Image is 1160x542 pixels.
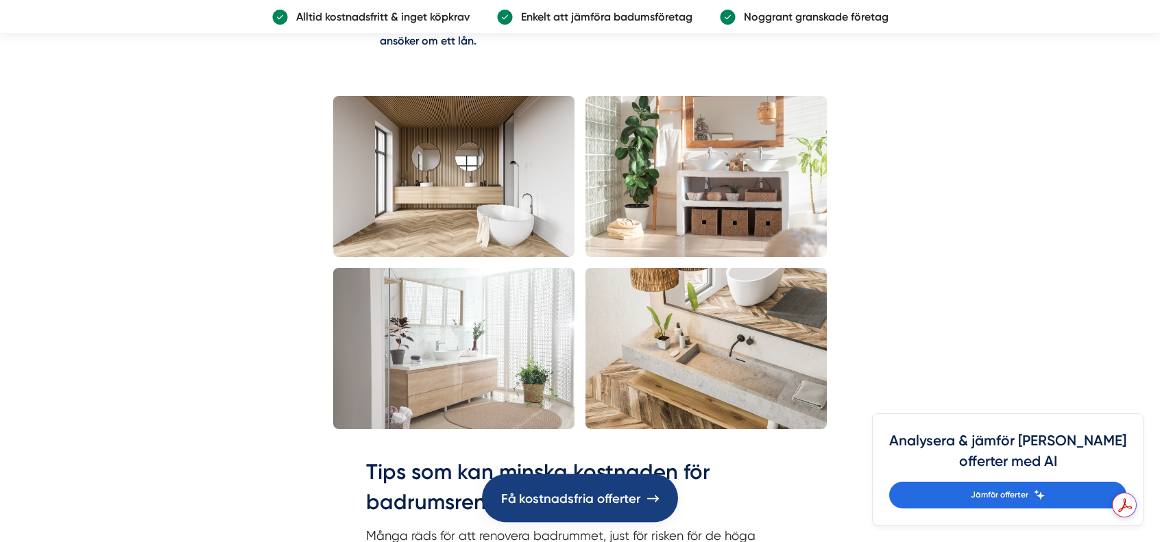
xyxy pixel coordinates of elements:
[513,8,692,25] p: Enkelt att jämföra badumsföretag
[889,430,1126,482] h4: Analysera & jämför [PERSON_NAME] offerter med AI
[585,268,827,429] img: Badrum med snyggt handfat
[971,489,1028,502] span: Jämför offerter
[333,268,575,429] img: Ljust badrum
[501,488,641,508] span: Få kostnadsfria offerter
[333,96,575,257] img: Snyggt trä badrum
[585,96,827,257] img: Badrumsrenovering
[482,474,678,522] a: Få kostnadsfria offerter
[366,457,794,526] h2: Tips som kan minska kostnaden för badrumsrenovering
[380,17,784,47] strong: Begär gärna in offerter innan du ansöker om ett lån.
[288,8,470,25] p: Alltid kostnadsfritt & inget köpkrav
[889,482,1126,508] a: Jämför offerter
[736,8,889,25] p: Noggrant granskade företag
